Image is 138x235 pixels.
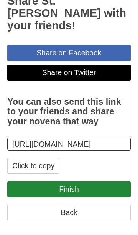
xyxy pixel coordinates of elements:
a: Share on Twitter [7,65,130,81]
a: Back [7,205,130,220]
h3: You can also send this link to your friends and share your novena that way [7,97,130,127]
a: Share on Facebook [7,45,130,61]
button: Click to copy [7,158,59,174]
a: Finish [7,181,130,197]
